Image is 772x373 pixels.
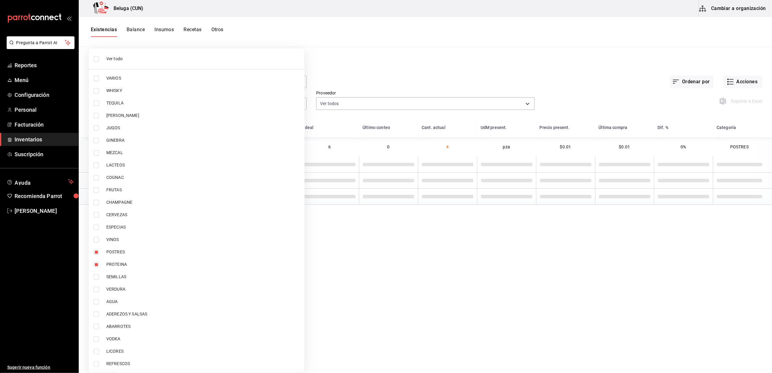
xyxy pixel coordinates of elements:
[106,187,300,193] span: FRUTAS
[106,311,300,317] span: ADEREZOS Y SALSAS
[106,274,300,280] span: SEMILLAS
[106,174,300,181] span: COGNAC
[106,125,300,131] span: JUGOS
[106,87,300,94] span: WHISKY
[106,162,300,168] span: LACTEOS
[106,299,300,305] span: AGUA
[106,137,300,144] span: GINEBRA
[106,56,300,62] span: Ver todo
[106,348,300,355] span: LICORES
[106,286,300,292] span: VERDURA
[106,236,300,243] span: VINOS
[106,361,300,367] span: REFRESCOS
[106,212,300,218] span: CERVEZAS
[106,150,300,156] span: MEZCAL
[106,199,300,206] span: CHAMPAGNE
[106,224,300,230] span: ESPECIAS
[106,323,300,330] span: ABARROTES
[106,112,300,119] span: [PERSON_NAME]
[106,261,300,268] span: PROTEINA
[106,100,300,106] span: TEQUILA
[106,336,300,342] span: VODKA
[106,249,300,255] span: POSTRES
[106,75,300,81] span: VARIOS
